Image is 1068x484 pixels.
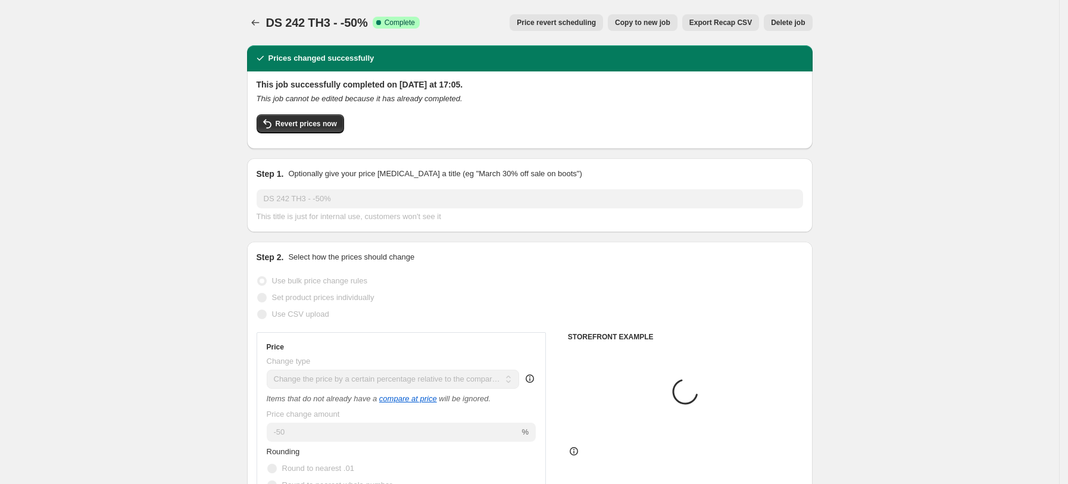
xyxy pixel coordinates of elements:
[615,18,670,27] span: Copy to new job
[267,342,284,352] h3: Price
[257,94,463,103] i: This job cannot be edited because it has already completed.
[272,293,374,302] span: Set product prices individually
[385,18,415,27] span: Complete
[568,332,803,342] h6: STOREFRONT EXAMPLE
[764,14,812,31] button: Delete job
[267,447,300,456] span: Rounding
[267,423,520,442] input: -20
[267,410,340,419] span: Price change amount
[247,14,264,31] button: Price change jobs
[257,114,344,133] button: Revert prices now
[379,394,437,403] button: compare at price
[510,14,603,31] button: Price revert scheduling
[517,18,596,27] span: Price revert scheduling
[257,79,803,90] h2: This job successfully completed on [DATE] at 17:05.
[288,251,414,263] p: Select how the prices should change
[608,14,677,31] button: Copy to new job
[257,168,284,180] h2: Step 1.
[257,189,803,208] input: 30% off holiday sale
[257,251,284,263] h2: Step 2.
[276,119,337,129] span: Revert prices now
[257,212,441,221] span: This title is just for internal use, customers won't see it
[771,18,805,27] span: Delete job
[272,310,329,318] span: Use CSV upload
[267,394,377,403] i: Items that do not already have a
[272,276,367,285] span: Use bulk price change rules
[524,373,536,385] div: help
[282,464,354,473] span: Round to nearest .01
[439,394,491,403] i: will be ignored.
[689,18,752,27] span: Export Recap CSV
[521,427,529,436] span: %
[268,52,374,64] h2: Prices changed successfully
[288,168,582,180] p: Optionally give your price [MEDICAL_DATA] a title (eg "March 30% off sale on boots")
[266,16,368,29] span: DS 242 TH3 - -50%
[267,357,311,366] span: Change type
[682,14,759,31] button: Export Recap CSV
